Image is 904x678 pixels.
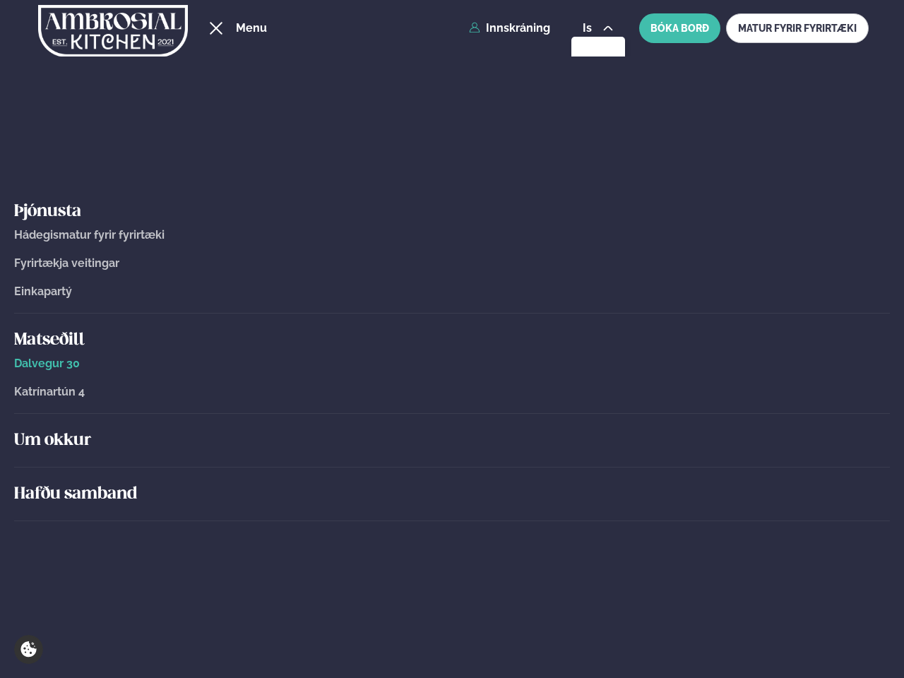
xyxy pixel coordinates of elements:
span: Dalvegur 30 [14,357,80,370]
a: Cookie settings [14,635,43,664]
a: Einkapartý [14,285,890,298]
button: BÓKA BORÐ [639,13,720,43]
span: is [583,23,596,34]
img: logo [38,2,188,60]
a: Þjónusta [14,201,890,223]
span: Fyrirtækja veitingar [14,256,119,270]
a: Fyrirtækja veitingar [14,257,890,270]
span: Hádegismatur fyrir fyrirtæki [14,228,165,242]
a: MATUR FYRIR FYRIRTÆKI [726,13,869,43]
a: Um okkur [14,429,890,452]
span: Einkapartý [14,285,72,298]
a: Hádegismatur fyrir fyrirtæki [14,229,890,242]
a: Innskráning [469,22,550,35]
a: Matseðill [14,329,890,352]
span: Katrínartún 4 [14,385,85,398]
a: Hafðu samband [14,483,890,506]
a: Katrínartún 4 [14,386,890,398]
button: is [571,23,624,34]
a: Dalvegur 30 [14,357,890,370]
button: hamburger [208,20,225,37]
